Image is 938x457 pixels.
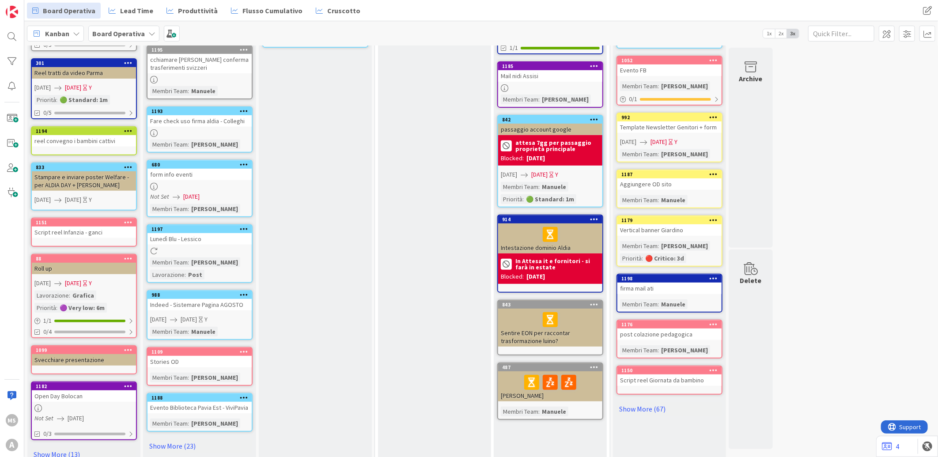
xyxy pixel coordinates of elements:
[148,161,252,180] div: 680form info eventi
[498,223,602,253] div: Intestazione dominio Aldia
[36,256,136,262] div: 88
[659,149,710,159] div: [PERSON_NAME]
[32,346,136,354] div: 1099
[617,402,722,416] a: Show More (67)
[32,171,136,191] div: Stampare e inviare poster Welfare - per ALDIA DAY + [PERSON_NAME]
[524,194,576,204] div: 🟢 Standard: 1m
[148,356,252,367] div: Stories OD
[501,194,522,204] div: Priorità
[617,216,722,236] div: 1179Vertical banner Giardino
[148,46,252,54] div: 1195
[32,255,136,263] div: 88
[65,279,81,288] span: [DATE]
[617,170,722,178] div: 1187
[148,161,252,169] div: 680
[189,140,240,149] div: [PERSON_NAME]
[36,60,136,66] div: 301
[515,258,600,270] b: In Attesa it e fornitori - si farà in estate
[620,345,658,355] div: Membri Team
[617,94,722,105] div: 0/1
[538,182,540,192] span: :
[617,329,722,340] div: post colazione pedagogica
[740,275,762,286] div: Delete
[151,292,252,298] div: 988
[188,327,189,336] span: :
[148,233,252,245] div: Lunedì Blu - Lessico
[555,170,558,179] div: Y
[6,439,18,451] div: A
[32,219,136,227] div: 1151
[57,95,110,105] div: 🟢 Standard: 1m
[501,154,524,163] div: Blocked:
[621,57,722,64] div: 1052
[43,316,52,325] span: 1 / 1
[150,204,188,214] div: Membri Team
[32,382,136,402] div: 1182Open Day Bolocan
[147,439,253,453] a: Show More (23)
[674,137,677,147] div: Y
[43,327,52,336] span: 0/4
[658,195,659,205] span: :
[643,253,686,263] div: 🔴 Critico: 3d
[787,29,799,38] span: 3x
[617,113,722,121] div: 992
[150,270,185,279] div: Lavorazione
[540,407,568,416] div: Manuele
[188,257,189,267] span: :
[148,402,252,413] div: Evento Biblioteca Pavia Est - ViviPavia
[620,253,642,263] div: Priorità
[148,107,252,115] div: 1193
[310,3,366,19] a: Cruscotto
[34,414,53,422] i: Not Set
[34,291,69,300] div: Lavorazione
[775,29,787,38] span: 2x
[498,371,602,401] div: [PERSON_NAME]
[498,124,602,135] div: passaggio account google
[150,315,166,324] span: [DATE]
[617,321,722,340] div: 1176post colazione pedagogica
[43,5,95,16] span: Board Operativa
[69,291,70,300] span: :
[148,225,252,245] div: 1197Lunedì Blu - Lessico
[36,383,136,389] div: 1182
[620,241,658,251] div: Membri Team
[178,5,218,16] span: Produttività
[70,291,96,300] div: Grafica
[498,70,602,82] div: Mail nidi Assisi
[617,57,722,64] div: 1052
[68,414,84,423] span: [DATE]
[498,116,602,135] div: 842passaggio account google
[739,73,763,84] div: Archive
[120,5,153,16] span: Lead Time
[151,108,252,114] div: 1193
[148,46,252,73] div: 1195cchiamare [PERSON_NAME] conferma trasferimenti svizzeri
[658,241,659,251] span: :
[185,270,186,279] span: :
[502,364,602,370] div: 487
[498,363,602,401] div: 487[PERSON_NAME]
[501,170,517,179] span: [DATE]
[43,108,52,117] span: 0/5
[150,257,188,267] div: Membri Team
[763,29,775,38] span: 1x
[56,303,57,313] span: :
[188,204,189,214] span: :
[617,283,722,294] div: firma mail ati
[148,225,252,233] div: 1197
[659,299,688,309] div: Manuele
[620,81,658,91] div: Membri Team
[502,117,602,123] div: 842
[188,86,189,96] span: :
[882,441,899,452] a: 4
[188,419,189,428] span: :
[617,321,722,329] div: 1176
[620,149,658,159] div: Membri Team
[19,1,40,12] span: Support
[151,47,252,53] div: 1195
[498,215,602,253] div: 914Intestazione dominio Aldia
[32,219,136,238] div: 1151Script reel Infanzia - ganci
[526,154,545,163] div: [DATE]
[642,253,643,263] span: :
[522,194,524,204] span: :
[538,407,540,416] span: :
